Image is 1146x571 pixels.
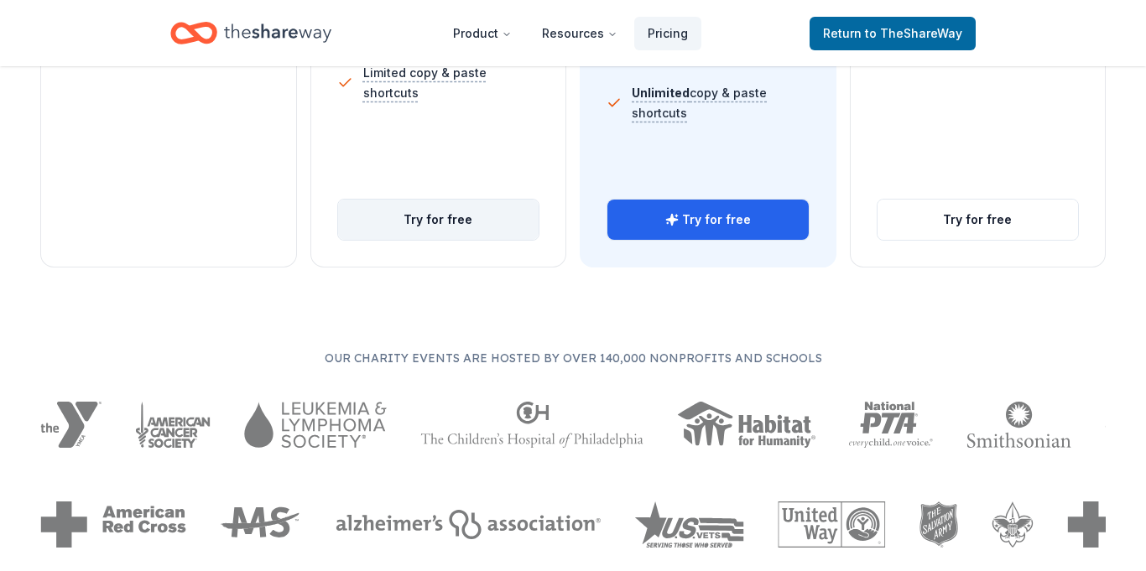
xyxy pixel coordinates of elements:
[40,501,186,548] img: American Red Cross
[529,17,631,50] button: Resources
[634,501,744,548] img: US Vets
[607,200,809,240] button: Try for free
[170,13,331,53] a: Home
[878,200,1079,240] button: Try for free
[966,402,1071,448] img: Smithsonian
[919,501,959,548] img: The Salvation Army
[440,13,701,53] nav: Main
[778,501,885,548] img: United Way
[336,510,601,539] img: Alzheimers Association
[865,26,962,40] span: to TheShareWay
[823,23,962,44] span: Return
[810,17,976,50] a: Returnto TheShareWay
[220,501,302,548] img: MS
[632,86,690,100] span: Unlimited
[849,402,934,448] img: National PTA
[992,501,1034,548] img: Boy Scouts of America
[420,402,643,448] img: The Children's Hospital of Philadelphia
[632,86,767,120] span: copy & paste shortcuts
[677,402,815,448] img: Habitat for Humanity
[40,402,102,448] img: YMCA
[338,200,539,240] button: Try for free
[363,63,539,103] span: Limited copy & paste shortcuts
[40,348,1106,368] p: Our charity events are hosted by over 140,000 nonprofits and schools
[244,402,386,448] img: Leukemia & Lymphoma Society
[634,17,701,50] a: Pricing
[135,402,211,448] img: American Cancer Society
[440,17,525,50] button: Product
